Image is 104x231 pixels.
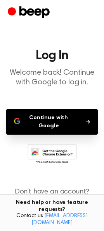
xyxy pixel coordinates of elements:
span: Contact us [5,213,99,226]
p: Welcome back! Continue with Google to log in. [6,68,98,87]
p: Don’t have an account? [6,187,98,208]
a: [EMAIL_ADDRESS][DOMAIN_NAME] [31,213,88,226]
button: Continue with Google [6,109,98,135]
h1: Log In [6,50,98,62]
a: Beep [8,5,52,20]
